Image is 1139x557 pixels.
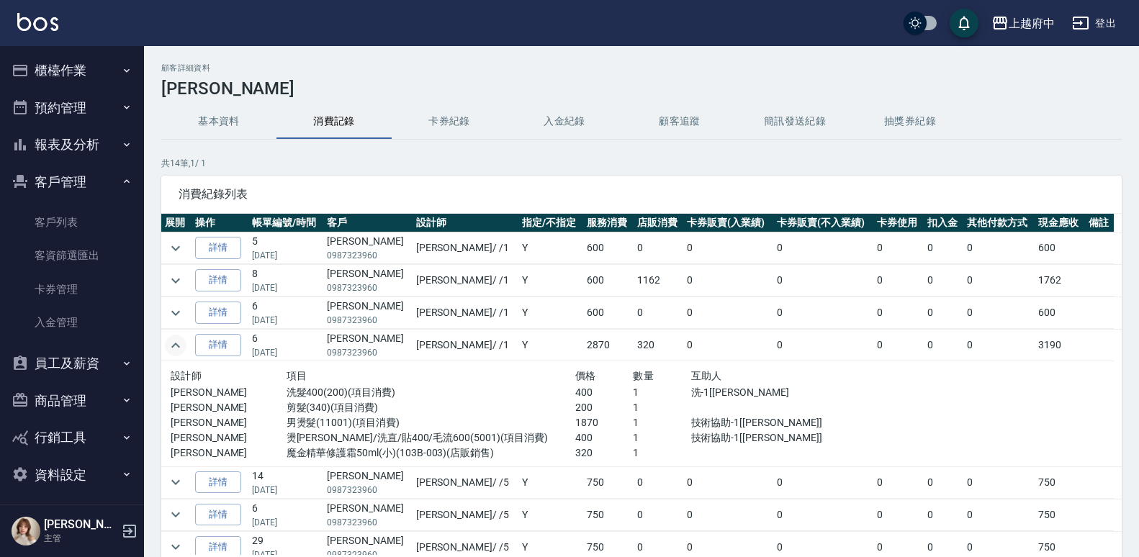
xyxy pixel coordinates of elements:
[17,13,58,31] img: Logo
[683,214,773,232] th: 卡券販賣(入業績)
[873,214,924,232] th: 卡券使用
[323,330,412,361] td: [PERSON_NAME]
[634,466,684,498] td: 0
[252,484,320,497] p: [DATE]
[287,430,575,445] p: 燙[PERSON_NAME]/洗直/貼400/毛流600(5001)(項目消費)
[165,504,186,525] button: expand row
[1066,10,1122,37] button: 登出
[327,249,408,262] p: 0987323960
[963,330,1035,361] td: 0
[6,163,138,201] button: 客戶管理
[161,63,1122,73] h2: 顧客詳細資料
[683,330,773,361] td: 0
[195,237,241,259] a: 詳情
[873,232,924,264] td: 0
[1035,297,1085,329] td: 600
[171,370,202,381] span: 設計師
[683,499,773,530] td: 0
[1035,265,1085,296] td: 1762
[327,281,408,294] p: 0987323960
[161,104,276,139] button: 基本資料
[575,370,596,381] span: 價格
[737,104,852,139] button: 簡訊發送紀錄
[924,297,963,329] td: 0
[327,516,408,529] p: 0987323960
[633,445,690,461] p: 1
[413,499,518,530] td: [PERSON_NAME] / /5
[195,269,241,291] a: 詳情
[773,214,873,232] th: 卡券販賣(不入業績)
[165,335,186,356] button: expand row
[6,382,138,420] button: 商品管理
[6,239,138,272] a: 客資篩選匯出
[873,265,924,296] td: 0
[161,214,192,232] th: 展開
[327,346,408,359] p: 0987323960
[575,430,633,445] p: 400
[192,214,248,232] th: 操作
[1035,232,1085,264] td: 600
[924,330,963,361] td: 0
[575,400,633,415] p: 200
[691,415,865,430] p: 技術協助-1[[PERSON_NAME]]
[691,385,865,400] p: 洗-1[[PERSON_NAME]
[248,466,324,498] td: 14
[287,415,575,430] p: 男燙髮(11001)(項目消費)
[773,499,873,530] td: 0
[323,297,412,329] td: [PERSON_NAME]
[252,516,320,529] p: [DATE]
[252,314,320,327] p: [DATE]
[171,400,287,415] p: [PERSON_NAME]
[518,265,583,296] td: Y
[6,345,138,382] button: 員工及薪資
[323,265,412,296] td: [PERSON_NAME]
[773,297,873,329] td: 0
[248,265,324,296] td: 8
[248,297,324,329] td: 6
[950,9,978,37] button: save
[1035,499,1085,530] td: 750
[6,456,138,494] button: 資料設定
[634,232,684,264] td: 0
[852,104,968,139] button: 抽獎券紀錄
[6,126,138,163] button: 報表及分析
[518,297,583,329] td: Y
[287,400,575,415] p: 剪髮(340)(項目消費)
[518,232,583,264] td: Y
[1009,14,1055,32] div: 上越府中
[413,466,518,498] td: [PERSON_NAME] / /5
[252,346,320,359] p: [DATE]
[622,104,737,139] button: 顧客追蹤
[171,445,287,461] p: [PERSON_NAME]
[413,232,518,264] td: [PERSON_NAME] / /1
[6,306,138,339] a: 入金管理
[413,297,518,329] td: [PERSON_NAME] / /1
[323,466,412,498] td: [PERSON_NAME]
[392,104,507,139] button: 卡券紀錄
[44,517,117,532] h5: [PERSON_NAME]
[171,430,287,445] p: [PERSON_NAME]
[518,214,583,232] th: 指定/不指定
[413,330,518,361] td: [PERSON_NAME] / /1
[252,249,320,262] p: [DATE]
[6,419,138,456] button: 行銷工具
[276,104,392,139] button: 消費記錄
[287,445,575,461] p: 魔金精華修護霜50ml(小)(103B-003)(店販銷售)
[165,302,186,324] button: expand row
[683,265,773,296] td: 0
[171,385,287,400] p: [PERSON_NAME]
[634,265,684,296] td: 1162
[287,385,575,400] p: 洗髮400(200)(項目消費)
[873,330,924,361] td: 0
[773,232,873,264] td: 0
[583,297,634,329] td: 600
[327,314,408,327] p: 0987323960
[924,466,963,498] td: 0
[6,206,138,239] a: 客戶列表
[413,265,518,296] td: [PERSON_NAME] / /1
[583,466,634,498] td: 750
[773,466,873,498] td: 0
[873,499,924,530] td: 0
[165,471,186,493] button: expand row
[633,385,690,400] p: 1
